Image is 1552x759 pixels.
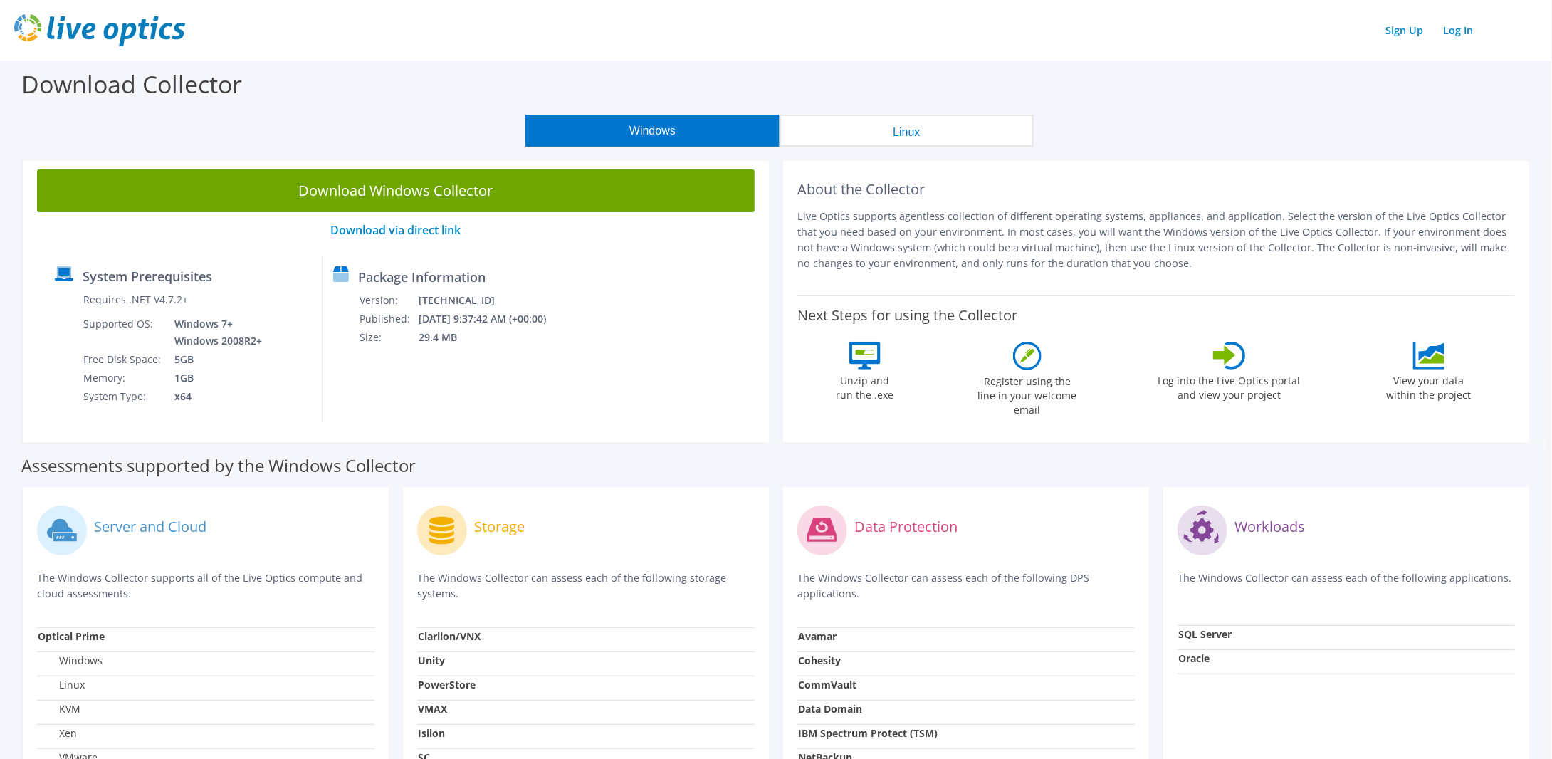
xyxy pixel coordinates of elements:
[797,570,1135,602] p: The Windows Collector can assess each of the following DPS applications.
[418,310,565,328] td: [DATE] 9:37:42 AM (+00:00)
[780,115,1034,147] button: Linux
[83,269,212,283] label: System Prerequisites
[474,520,525,534] label: Storage
[418,654,445,667] strong: Unity
[37,570,374,602] p: The Windows Collector supports all of the Live Optics compute and cloud assessments.
[418,678,476,691] strong: PowerStore
[525,115,780,147] button: Windows
[164,387,265,406] td: x64
[797,307,1017,324] label: Next Steps for using the Collector
[358,270,486,284] label: Package Information
[798,726,938,740] strong: IBM Spectrum Protect (TSM)
[797,181,1515,198] h2: About the Collector
[359,291,418,310] td: Version:
[21,459,416,473] label: Assessments supported by the Windows Collector
[1178,627,1232,641] strong: SQL Server
[38,678,85,692] label: Linux
[418,702,447,716] strong: VMAX
[83,387,164,406] td: System Type:
[832,370,898,402] label: Unzip and run the .exe
[1437,20,1481,41] a: Log In
[21,68,242,100] label: Download Collector
[974,370,1081,417] label: Register using the line in your welcome email
[164,350,265,369] td: 5GB
[38,629,105,643] strong: Optical Prime
[38,654,103,668] label: Windows
[418,328,565,347] td: 29.4 MB
[798,629,837,643] strong: Avamar
[798,654,841,667] strong: Cohesity
[359,328,418,347] td: Size:
[418,726,445,740] strong: Isilon
[1178,651,1210,665] strong: Oracle
[798,702,862,716] strong: Data Domain
[37,169,755,212] a: Download Windows Collector
[359,310,418,328] td: Published:
[1378,370,1480,402] label: View your data within the project
[83,315,164,350] td: Supported OS:
[164,315,265,350] td: Windows 7+ Windows 2008R2+
[1234,520,1305,534] label: Workloads
[38,702,80,716] label: KVM
[94,520,206,534] label: Server and Cloud
[418,291,565,310] td: [TECHNICAL_ID]
[418,629,481,643] strong: Clariion/VNX
[83,350,164,369] td: Free Disk Space:
[417,570,755,602] p: The Windows Collector can assess each of the following storage systems.
[38,726,77,740] label: Xen
[1379,20,1431,41] a: Sign Up
[1158,370,1301,402] label: Log into the Live Optics portal and view your project
[854,520,958,534] label: Data Protection
[798,678,856,691] strong: CommVault
[164,369,265,387] td: 1GB
[83,293,188,307] label: Requires .NET V4.7.2+
[797,209,1515,271] p: Live Optics supports agentless collection of different operating systems, appliances, and applica...
[14,14,185,46] img: live_optics_svg.svg
[83,369,164,387] td: Memory:
[1178,570,1515,600] p: The Windows Collector can assess each of the following applications.
[331,222,461,238] a: Download via direct link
